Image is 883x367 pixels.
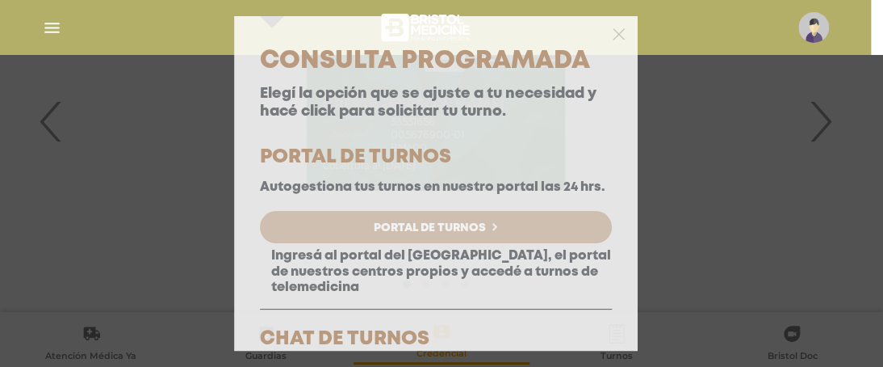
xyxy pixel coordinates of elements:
a: Portal de Turnos [260,211,612,243]
span: Portal de Turnos [374,222,486,234]
p: Ingresá al portal del [GEOGRAPHIC_DATA], el portal de nuestros centros propios y accedé a turnos ... [260,248,612,295]
span: Consulta Programada [260,50,590,72]
p: Autogestiona tus turnos en nuestro portal las 24 hrs. [260,179,612,195]
h5: PORTAL DE TURNOS [260,148,612,167]
h5: CHAT DE TURNOS [260,330,612,349]
p: Elegí la opción que se ajuste a tu necesidad y hacé click para solicitar tu turno. [260,86,612,120]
